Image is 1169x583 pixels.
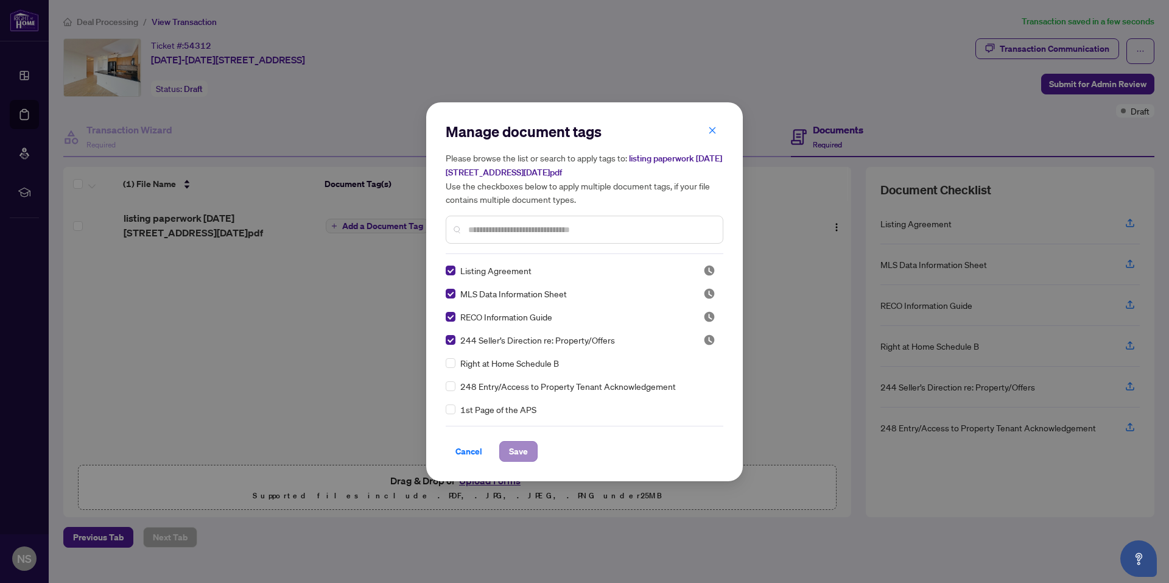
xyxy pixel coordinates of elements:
[703,334,715,346] img: status
[446,122,723,141] h2: Manage document tags
[460,403,536,416] span: 1st Page of the APS
[703,288,715,300] img: status
[499,441,538,462] button: Save
[703,334,715,346] span: Pending Review
[446,153,722,178] span: listing paperwork [DATE][STREET_ADDRESS][DATE]pdf
[509,442,528,461] span: Save
[708,126,717,135] span: close
[460,310,552,323] span: RECO Information Guide
[460,356,559,370] span: Right at Home Schedule B
[446,151,723,206] h5: Please browse the list or search to apply tags to: Use the checkboxes below to apply multiple doc...
[460,333,615,347] span: 244 Seller’s Direction re: Property/Offers
[703,264,715,277] span: Pending Review
[460,380,676,393] span: 248 Entry/Access to Property Tenant Acknowledgement
[703,311,715,323] img: status
[1120,540,1157,577] button: Open asap
[446,441,492,462] button: Cancel
[703,311,715,323] span: Pending Review
[703,288,715,300] span: Pending Review
[460,264,532,277] span: Listing Agreement
[460,287,567,300] span: MLS Data Information Sheet
[703,264,715,277] img: status
[455,442,482,461] span: Cancel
